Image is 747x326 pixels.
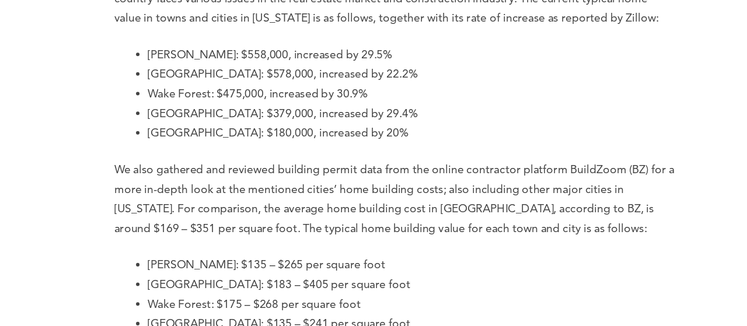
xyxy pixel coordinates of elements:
a: Get Recommendations [397,9,523,33]
li: [GEOGRAPHIC_DATA]: $379,000, increased by 29.4% [169,141,606,157]
li: [GEOGRAPHIC_DATA]: $578,000, increased by 22.2% [169,108,606,125]
p: We also gathered and reviewed building permit data from the online contractor platform BuildZoom ... [141,188,606,253]
li: [GEOGRAPHIC_DATA]: $183 – $405 per square foot [169,283,606,300]
li: [GEOGRAPHIC_DATA]: $180,000, increased by 20% [169,157,606,174]
li: [PERSON_NAME]: $558,000, increased by 29.5% [169,92,606,108]
iframe: Drift Widget Chat Controller [689,268,733,312]
li: [PERSON_NAME]: $135 – $265 per square foot [169,267,606,283]
li: Wake Forest: $475,000, increased by 30.9% [169,125,606,141]
li: Wake Forest: $175 – $268 per square foot [169,300,606,316]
